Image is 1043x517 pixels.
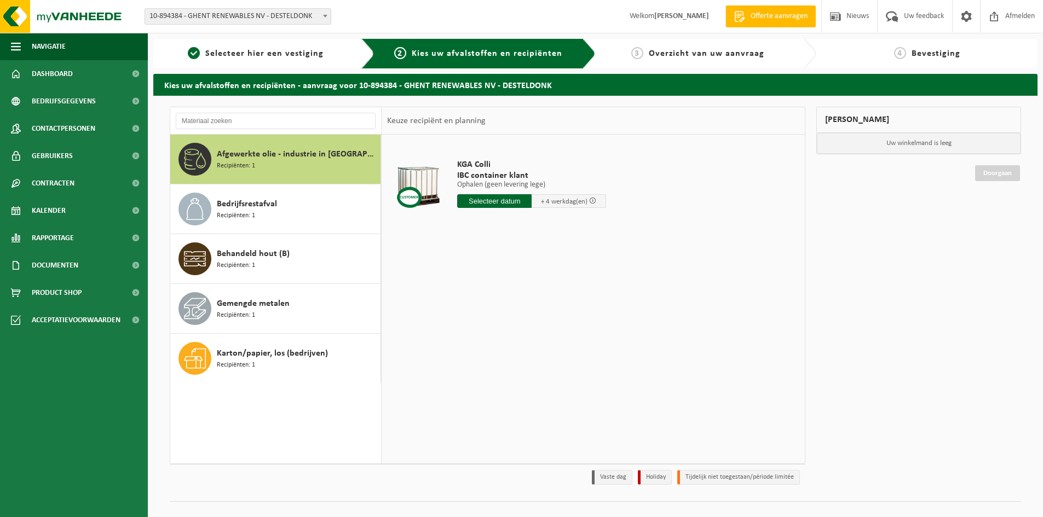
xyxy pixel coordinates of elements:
li: Vaste dag [592,470,632,485]
p: Uw winkelmand is leeg [817,133,1021,154]
span: + 4 werkdag(en) [541,198,587,205]
span: 3 [631,47,643,59]
p: Ophalen (geen levering lege) [457,181,606,189]
span: Kies uw afvalstoffen en recipiënten [412,49,562,58]
span: Product Shop [32,279,82,306]
li: Tijdelijk niet toegestaan/période limitée [677,470,800,485]
input: Materiaal zoeken [176,113,376,129]
span: Contactpersonen [32,115,95,142]
span: Gebruikers [32,142,73,170]
span: Bedrijfsrestafval [217,197,277,211]
input: Selecteer datum [457,194,532,208]
span: Behandeld hout (B) [217,247,290,260]
span: Rapportage [32,224,74,252]
span: 10-894384 - GHENT RENEWABLES NV - DESTELDONK [145,8,331,25]
a: Doorgaan [975,165,1020,181]
span: Acceptatievoorwaarden [32,306,120,334]
span: IBC container klant [457,170,606,181]
span: Bedrijfsgegevens [32,88,96,115]
div: [PERSON_NAME] [816,107,1021,133]
a: Offerte aanvragen [725,5,816,27]
span: Offerte aanvragen [748,11,810,22]
span: Afgewerkte olie - industrie in [GEOGRAPHIC_DATA] [217,148,378,161]
h2: Kies uw afvalstoffen en recipiënten - aanvraag voor 10-894384 - GHENT RENEWABLES NV - DESTELDONK [153,74,1038,95]
span: 10-894384 - GHENT RENEWABLES NV - DESTELDONK [145,9,331,24]
button: Behandeld hout (B) Recipiënten: 1 [170,234,381,284]
span: Recipiënten: 1 [217,260,255,271]
strong: [PERSON_NAME] [654,12,709,20]
button: Bedrijfsrestafval Recipiënten: 1 [170,184,381,234]
button: Karton/papier, los (bedrijven) Recipiënten: 1 [170,334,381,383]
div: Keuze recipiënt en planning [382,107,491,135]
span: Recipiënten: 1 [217,161,255,171]
button: Afgewerkte olie - industrie in [GEOGRAPHIC_DATA] Recipiënten: 1 [170,135,381,184]
span: Bevestiging [912,49,960,58]
span: Recipiënten: 1 [217,360,255,370]
button: Gemengde metalen Recipiënten: 1 [170,284,381,334]
span: Recipiënten: 1 [217,211,255,221]
span: Gemengde metalen [217,297,290,310]
a: 1Selecteer hier een vestiging [159,47,353,60]
span: Documenten [32,252,78,279]
span: Karton/papier, los (bedrijven) [217,347,328,360]
span: Dashboard [32,60,73,88]
span: Kalender [32,197,66,224]
span: Overzicht van uw aanvraag [649,49,764,58]
span: 4 [894,47,906,59]
span: Navigatie [32,33,66,60]
span: 1 [188,47,200,59]
span: Recipiënten: 1 [217,310,255,321]
li: Holiday [638,470,672,485]
span: 2 [394,47,406,59]
iframe: chat widget [5,493,183,517]
span: KGA Colli [457,159,606,170]
span: Contracten [32,170,74,197]
span: Selecteer hier een vestiging [205,49,324,58]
